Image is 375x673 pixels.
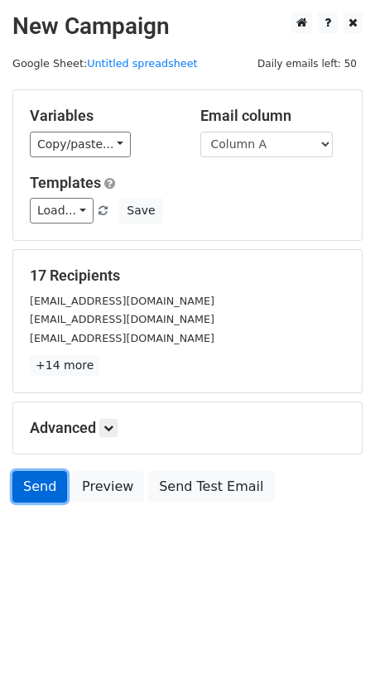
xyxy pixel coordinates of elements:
a: Untitled spreadsheet [87,57,197,70]
a: +14 more [30,355,99,376]
a: Preview [71,471,144,502]
a: Daily emails left: 50 [252,57,363,70]
span: Daily emails left: 50 [252,55,363,73]
h2: New Campaign [12,12,363,41]
small: [EMAIL_ADDRESS][DOMAIN_NAME] [30,295,214,307]
h5: Email column [200,107,346,125]
iframe: Chat Widget [292,594,375,673]
h5: 17 Recipients [30,267,345,285]
button: Save [119,198,162,224]
h5: Variables [30,107,175,125]
small: [EMAIL_ADDRESS][DOMAIN_NAME] [30,313,214,325]
small: Google Sheet: [12,57,198,70]
a: Copy/paste... [30,132,131,157]
a: Templates [30,174,101,191]
a: Load... [30,198,94,224]
a: Send Test Email [148,471,274,502]
a: Send [12,471,67,502]
small: [EMAIL_ADDRESS][DOMAIN_NAME] [30,332,214,344]
h5: Advanced [30,419,345,437]
div: 聊天小组件 [292,594,375,673]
